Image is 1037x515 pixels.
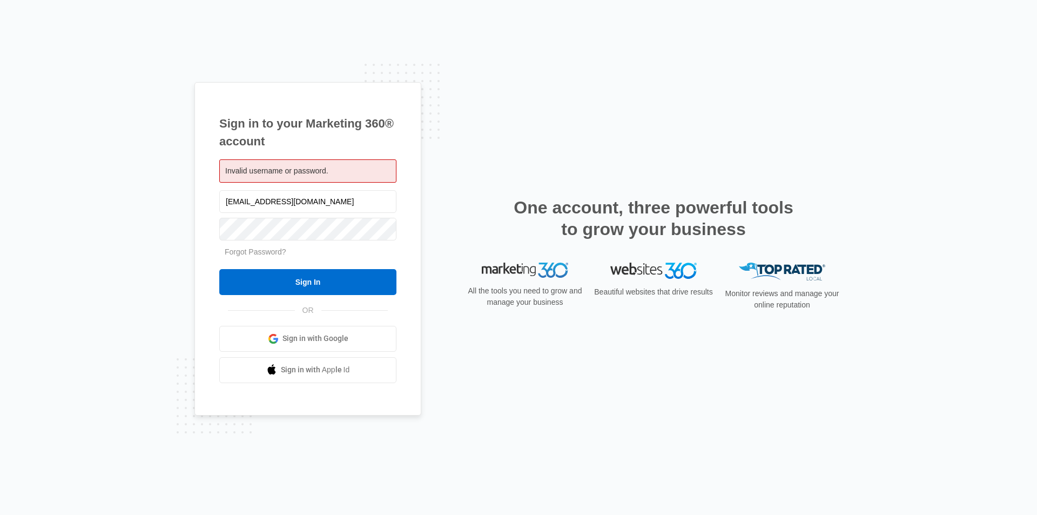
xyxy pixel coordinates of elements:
[722,288,843,311] p: Monitor reviews and manage your online reputation
[282,333,348,344] span: Sign in with Google
[219,190,396,213] input: Email
[464,285,585,308] p: All the tools you need to grow and manage your business
[510,197,797,240] h2: One account, three powerful tools to grow your business
[225,248,286,256] a: Forgot Password?
[281,364,350,376] span: Sign in with Apple Id
[219,357,396,383] a: Sign in with Apple Id
[225,166,328,175] span: Invalid username or password.
[219,115,396,150] h1: Sign in to your Marketing 360® account
[219,269,396,295] input: Sign In
[219,326,396,352] a: Sign in with Google
[593,286,714,298] p: Beautiful websites that drive results
[610,263,697,278] img: Websites 360
[482,263,568,278] img: Marketing 360
[739,263,825,280] img: Top Rated Local
[295,305,321,316] span: OR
